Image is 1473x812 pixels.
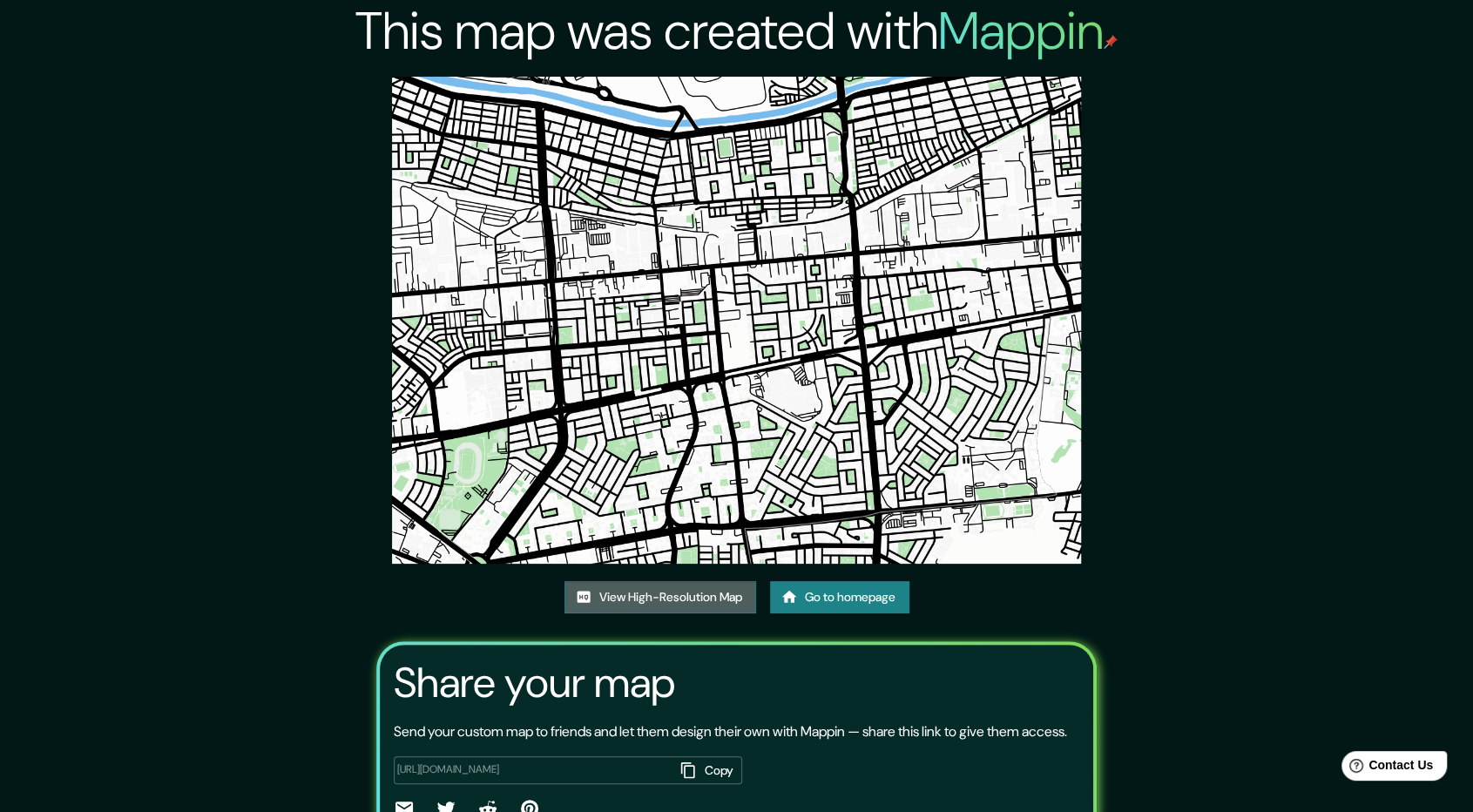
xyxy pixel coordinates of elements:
p: Send your custom map to friends and let them design their own with Mappin — share this link to gi... [394,721,1067,742]
h3: Share your map [394,659,675,707]
a: View High-Resolution Map [564,581,756,613]
button: Copy [674,756,742,785]
a: Go to homepage [770,581,909,613]
img: mappin-pin [1104,35,1118,49]
img: created-map [392,77,1081,564]
iframe: Help widget launcher [1318,744,1454,793]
